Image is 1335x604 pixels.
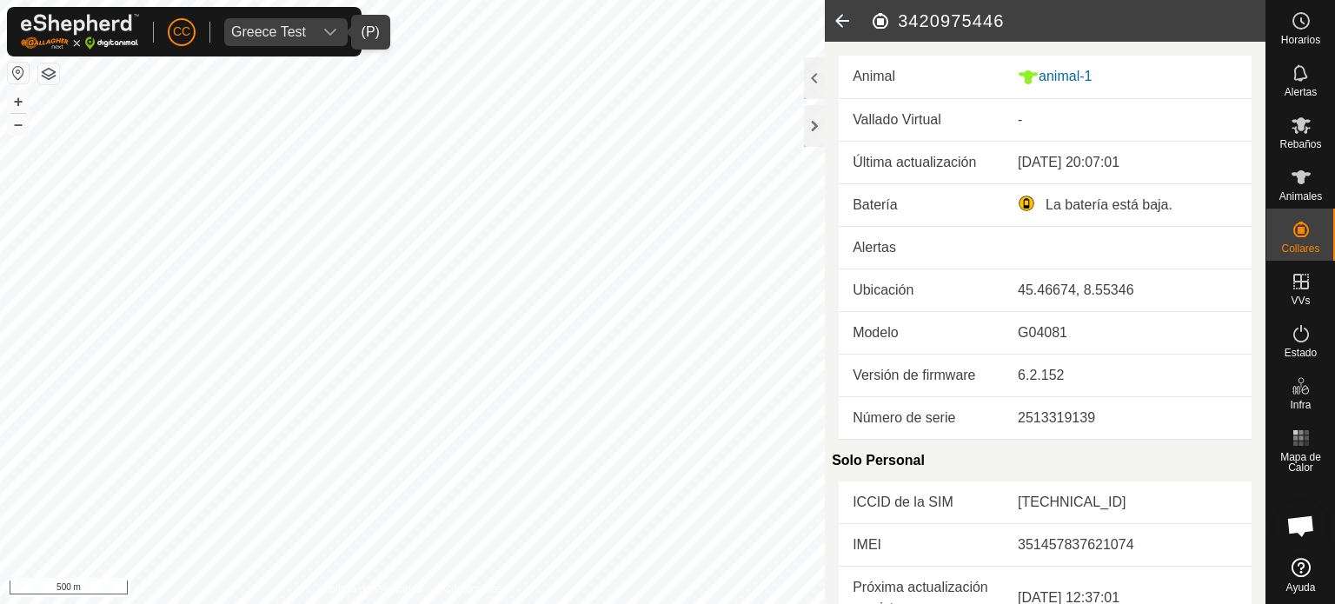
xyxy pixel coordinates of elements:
div: G04081 [1018,322,1238,343]
div: 6.2.152 [1018,365,1238,386]
span: Mapa de Calor [1271,452,1331,473]
td: 351457837621074 [1004,523,1252,566]
td: Número de serie [839,396,1004,439]
span: Rebaños [1279,139,1321,149]
h2: 3420975446 [870,10,1265,31]
span: Horarios [1281,35,1320,45]
span: Estado [1285,348,1317,358]
app-display-virtual-paddock-transition: - [1018,112,1022,127]
button: + [8,91,29,112]
td: Vallado Virtual [839,99,1004,142]
div: Greece Test [231,25,306,39]
td: Versión de firmware [839,354,1004,396]
div: 45.46674, 8.55346 [1018,280,1238,301]
td: Ubicación [839,269,1004,311]
span: VVs [1291,295,1310,306]
div: Open chat [1275,500,1327,552]
div: [DATE] 20:07:01 [1018,152,1238,173]
div: dropdown trigger [313,18,348,46]
a: Contáctenos [444,581,502,597]
div: La batería está baja. [1018,195,1238,216]
span: Collares [1281,243,1319,254]
td: IMEI [839,523,1004,566]
button: Restablecer Mapa [8,63,29,83]
button: Capas del Mapa [38,63,59,84]
img: Logo Gallagher [21,14,139,50]
span: Ayuda [1286,582,1316,593]
td: Batería [839,183,1004,226]
a: Ayuda [1266,551,1335,600]
div: 2513319139 [1018,408,1238,428]
span: Alertas [1285,87,1317,97]
td: Animal [839,56,1004,98]
a: Política de Privacidad [322,581,422,597]
td: [TECHNICAL_ID] [1004,481,1252,524]
span: Infra [1290,400,1311,410]
div: Solo Personal [832,440,1252,481]
td: Alertas [839,226,1004,269]
td: ICCID de la SIM [839,481,1004,524]
span: CC [173,23,190,41]
span: Animales [1279,191,1322,202]
td: Última actualización [839,142,1004,184]
td: Modelo [839,311,1004,354]
span: Greece Test [224,18,313,46]
button: – [8,114,29,135]
div: animal-1 [1018,66,1238,88]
